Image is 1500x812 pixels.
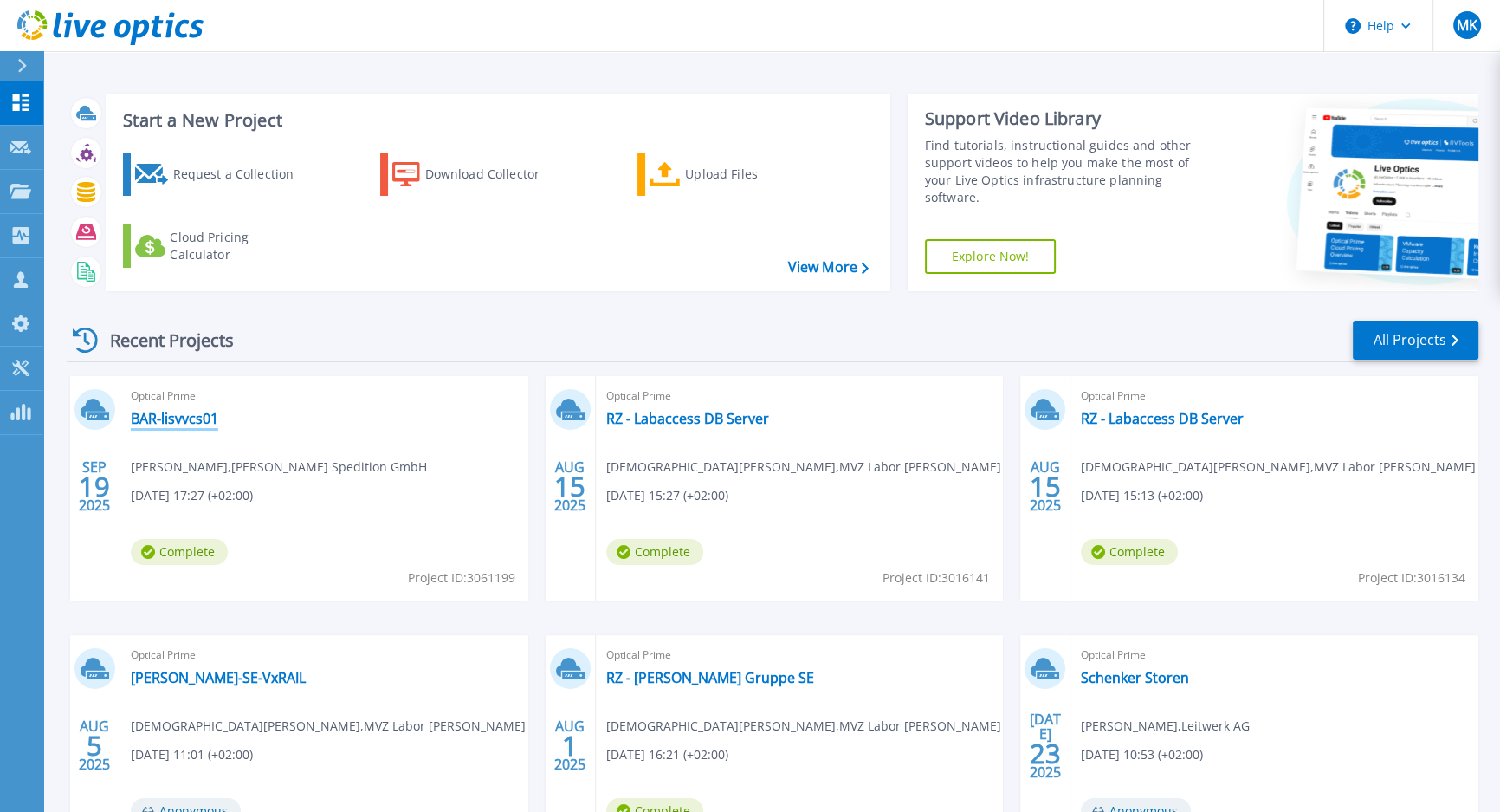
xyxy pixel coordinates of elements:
[1029,455,1062,518] div: AUG 2025
[131,745,253,764] span: [DATE] 11:01 (+02:00)
[425,157,564,192] div: Download Collector
[1081,539,1178,565] span: Complete
[408,568,515,588] span: Project ID: 3061199
[1456,18,1477,32] span: MK
[131,539,228,565] span: Complete
[131,717,526,736] span: [DEMOGRAPHIC_DATA][PERSON_NAME] , MVZ Labor [PERSON_NAME]
[79,479,110,494] span: 19
[87,738,102,753] span: 5
[1081,669,1189,686] a: Schenker Storen
[131,646,518,665] span: Optical Prime
[606,745,728,764] span: [DATE] 16:21 (+02:00)
[1081,717,1250,736] span: [PERSON_NAME] , Leitwerk AG
[553,455,586,518] div: AUG 2025
[380,153,573,196] a: Download Collector
[606,410,769,427] a: RZ - Labaccess DB Server
[1030,746,1061,761] span: 23
[131,486,253,505] span: [DATE] 17:27 (+02:00)
[78,714,111,777] div: AUG 2025
[1081,486,1203,505] span: [DATE] 15:13 (+02:00)
[554,479,585,494] span: 15
[78,455,111,518] div: SEP 2025
[1081,458,1476,477] span: [DEMOGRAPHIC_DATA][PERSON_NAME] , MVZ Labor [PERSON_NAME]
[1081,646,1468,665] span: Optical Prime
[1081,410,1244,427] a: RZ - Labaccess DB Server
[883,568,990,588] span: Project ID: 3016141
[606,486,728,505] span: [DATE] 15:27 (+02:00)
[1081,387,1468,406] span: Optical Prime
[925,107,1214,130] div: Support Video Library
[925,239,1057,274] a: Explore Now!
[685,157,824,192] div: Upload Files
[925,137,1214,206] div: Find tutorials, instructional guides and other support videos to help you make the most of your L...
[606,717,1001,736] span: [DEMOGRAPHIC_DATA][PERSON_NAME] , MVZ Labor [PERSON_NAME]
[170,229,308,263] div: Cloud Pricing Calculator
[606,646,993,665] span: Optical Prime
[606,539,703,565] span: Complete
[1358,568,1465,588] span: Project ID: 3016134
[1353,321,1478,360] a: All Projects
[67,319,257,361] div: Recent Projects
[131,410,218,427] a: BAR-lisvvcs01
[553,714,586,777] div: AUG 2025
[123,153,316,196] a: Request a Collection
[131,387,518,406] span: Optical Prime
[787,259,868,276] a: View More
[606,669,814,686] a: RZ - [PERSON_NAME] Gruppe SE
[1030,479,1061,494] span: 15
[1081,745,1203,764] span: [DATE] 10:53 (+02:00)
[123,111,868,130] h3: Start a New Project
[131,669,306,686] a: [PERSON_NAME]-SE-VxRAIL
[606,458,1001,477] span: [DEMOGRAPHIC_DATA][PERSON_NAME] , MVZ Labor [PERSON_NAME]
[562,738,578,753] span: 1
[1029,714,1062,777] div: [DATE] 2025
[172,157,311,192] div: Request a Collection
[123,224,316,268] a: Cloud Pricing Calculator
[606,387,993,406] span: Optical Prime
[637,153,831,196] a: Upload Files
[131,458,427,477] span: [PERSON_NAME] , [PERSON_NAME] Spedition GmbH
